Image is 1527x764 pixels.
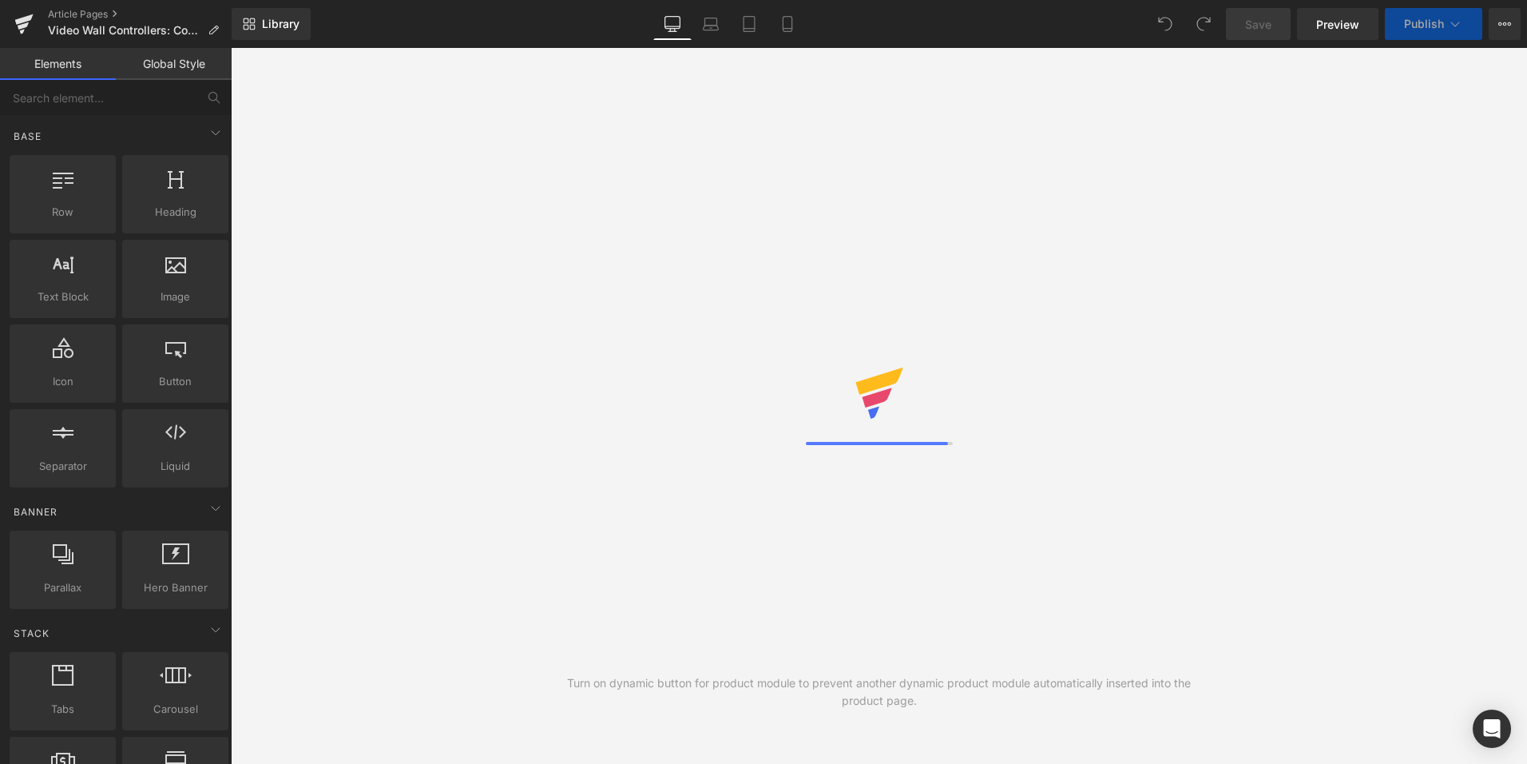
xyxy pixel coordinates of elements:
span: Banner [12,504,59,519]
span: Video Wall Controllers: Core Technology for Creating a Stunning Visual Experience [48,24,201,37]
span: Heading [127,204,224,221]
a: New Library [232,8,311,40]
span: Publish [1404,18,1444,30]
span: Parallax [14,579,111,596]
a: Tablet [730,8,768,40]
a: Article Pages [48,8,232,21]
a: Mobile [768,8,807,40]
span: Separator [14,458,111,475]
a: Preview [1297,8,1378,40]
span: Tabs [14,701,111,718]
span: Hero Banner [127,579,224,596]
a: Desktop [653,8,692,40]
span: Button [127,373,224,390]
button: Redo [1188,8,1220,40]
div: Open Intercom Messenger [1473,710,1511,748]
span: Preview [1316,16,1359,33]
a: Global Style [116,48,232,80]
button: Publish [1385,8,1482,40]
span: Image [127,288,224,305]
span: Icon [14,373,111,390]
span: Library [262,17,299,31]
span: Row [14,204,111,221]
span: Save [1245,16,1271,33]
span: Stack [12,626,51,641]
button: Undo [1149,8,1181,40]
a: Laptop [692,8,730,40]
div: Turn on dynamic button for product module to prevent another dynamic product module automatically... [555,674,1204,710]
button: More [1489,8,1521,40]
span: Carousel [127,701,224,718]
span: Base [12,129,43,144]
span: Liquid [127,458,224,475]
span: Text Block [14,288,111,305]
